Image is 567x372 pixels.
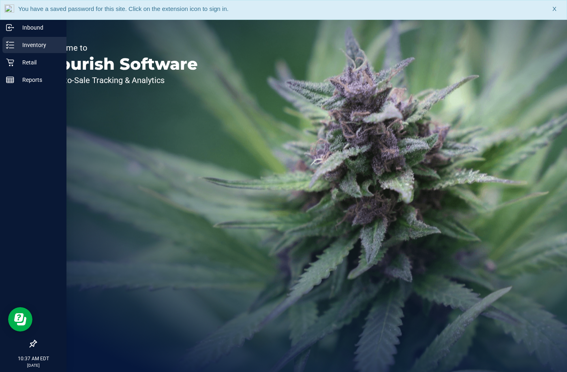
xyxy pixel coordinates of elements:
[14,75,63,85] p: Reports
[44,44,198,52] p: Welcome to
[6,41,14,49] inline-svg: Inventory
[552,4,556,14] span: X
[18,5,229,12] span: You have a saved password for this site. Click on the extension icon to sign in.
[8,307,32,331] iframe: Resource center
[6,24,14,32] inline-svg: Inbound
[6,76,14,84] inline-svg: Reports
[6,58,14,66] inline-svg: Retail
[44,76,198,84] p: Seed-to-Sale Tracking & Analytics
[14,40,63,50] p: Inventory
[4,362,63,368] p: [DATE]
[44,56,198,72] p: Flourish Software
[4,355,63,362] p: 10:37 AM EDT
[14,23,63,32] p: Inbound
[14,58,63,67] p: Retail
